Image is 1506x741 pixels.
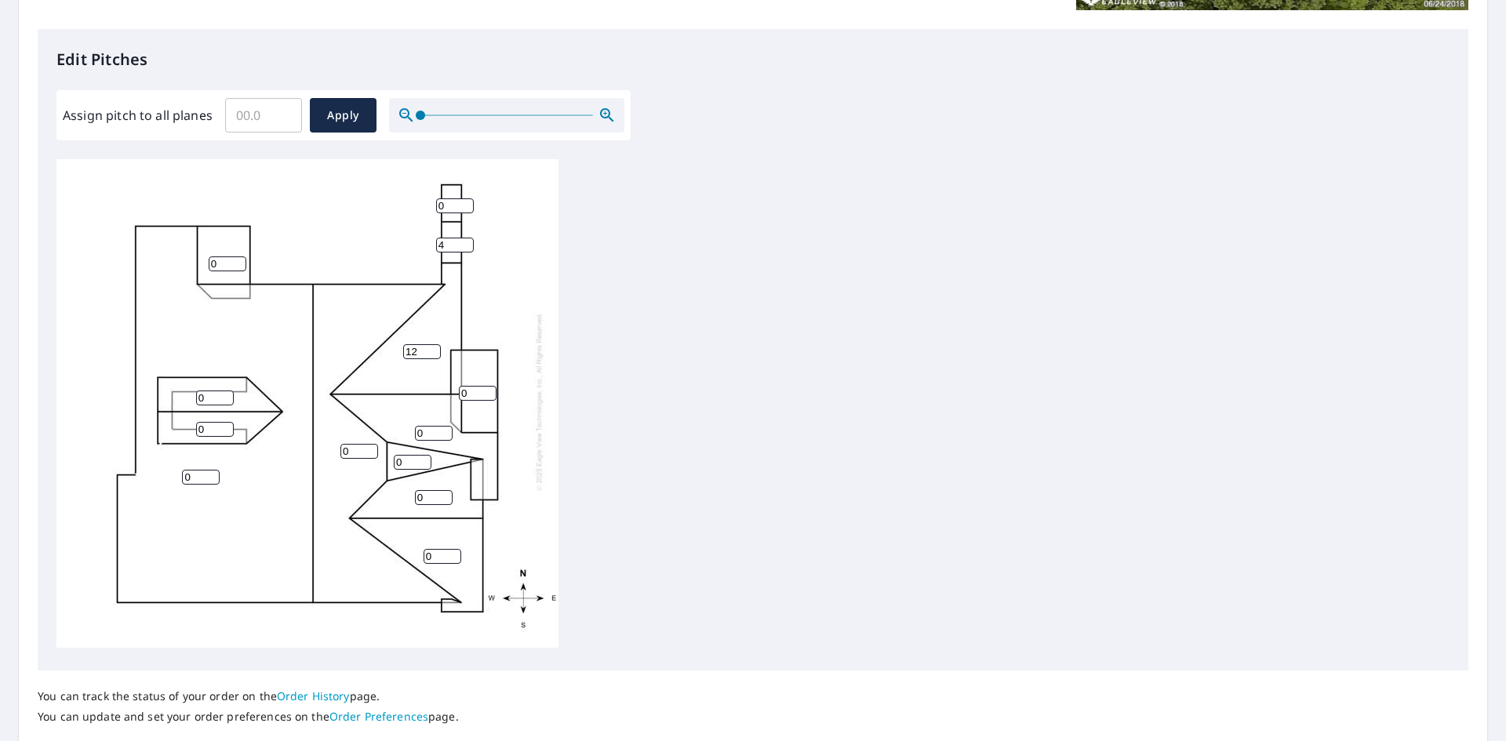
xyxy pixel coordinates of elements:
p: You can update and set your order preferences on the page. [38,710,459,724]
input: 00.0 [225,93,302,137]
a: Order Preferences [329,709,428,724]
p: You can track the status of your order on the page. [38,689,459,703]
button: Apply [310,98,376,133]
p: Edit Pitches [56,48,1450,71]
span: Apply [322,106,364,125]
label: Assign pitch to all planes [63,106,213,125]
a: Order History [277,688,350,703]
